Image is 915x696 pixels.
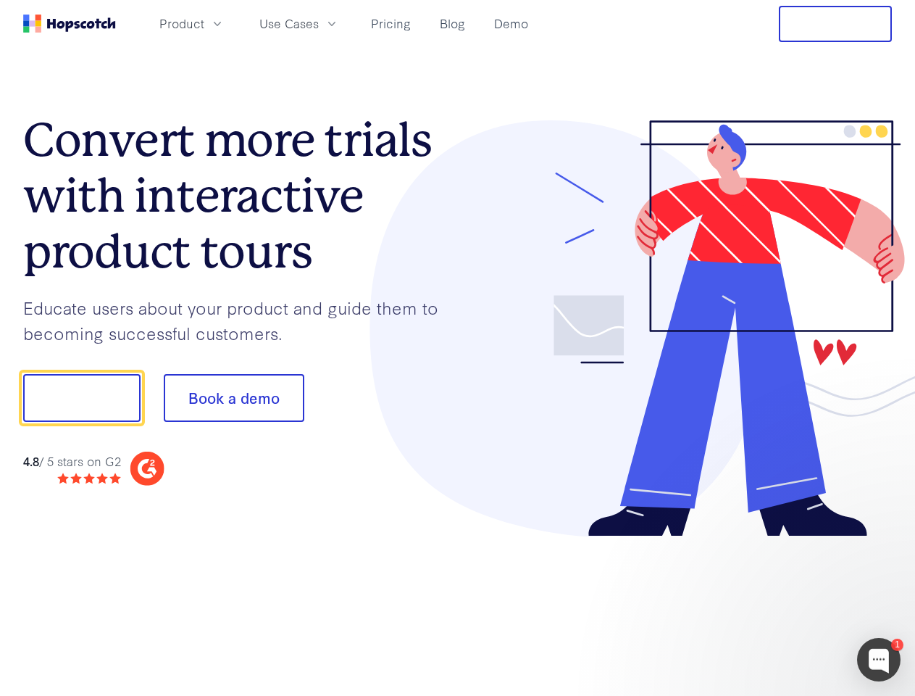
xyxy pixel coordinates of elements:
div: 1 [891,639,903,651]
a: Pricing [365,12,417,36]
button: Use Cases [251,12,348,36]
p: Educate users about your product and guide them to becoming successful customers. [23,295,458,345]
strong: 4.8 [23,452,39,469]
button: Free Trial [779,6,892,42]
button: Show me! [23,374,141,422]
span: Product [159,14,204,33]
button: Product [151,12,233,36]
div: / 5 stars on G2 [23,452,121,471]
button: Book a demo [164,374,304,422]
a: Demo [488,12,534,36]
a: Home [23,14,116,33]
span: Use Cases [259,14,319,33]
h1: Convert more trials with interactive product tours [23,112,458,279]
a: Blog [434,12,471,36]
